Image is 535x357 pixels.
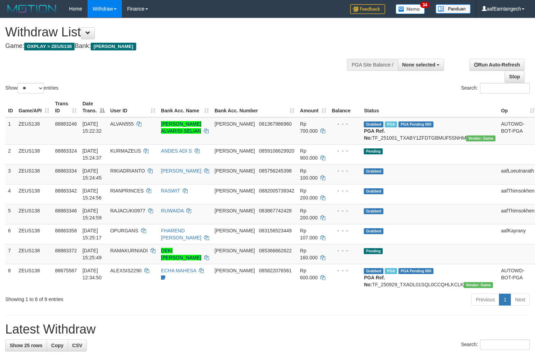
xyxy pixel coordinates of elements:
[332,167,359,174] div: - - -
[259,208,292,213] span: Copy 083867742428 to clipboard
[364,228,383,234] span: Grabbed
[215,168,255,174] span: [PERSON_NAME]
[300,188,318,201] span: Rp 200.000
[55,228,77,233] span: 88883358
[5,97,16,117] th: ID
[82,268,102,280] span: [DATE] 12:34:50
[480,339,530,350] input: Search:
[332,120,359,127] div: - - -
[158,97,212,117] th: Bank Acc. Name: activate to sort column ascending
[16,164,52,184] td: ZEUS138
[332,227,359,234] div: - - -
[110,148,141,154] span: KURMAZEUS
[82,208,102,220] span: [DATE] 15:24:59
[16,244,52,264] td: ZEUS138
[436,4,471,14] img: panduan.png
[332,187,359,194] div: - - -
[364,275,385,287] b: PGA Ref. No:
[47,339,68,351] a: Copy
[364,268,383,274] span: Grabbed
[212,97,297,117] th: Bank Acc. Number: activate to sort column ascending
[300,121,318,134] span: Rp 700.000
[215,228,255,233] span: [PERSON_NAME]
[461,83,530,93] label: Search:
[16,184,52,204] td: ZEUS138
[68,339,87,351] a: CSV
[16,117,52,145] td: ZEUS138
[300,248,318,260] span: Rp 160.000
[161,268,196,273] a: ECHA MAHESA
[5,293,218,303] div: Showing 1 to 8 of 8 entries
[364,168,383,174] span: Grabbed
[470,59,524,71] a: Run Auto-Refresh
[300,208,318,220] span: Rp 200.000
[5,322,530,336] h1: Latest Withdraw
[350,4,385,14] img: Feedback.jpg
[215,121,255,127] span: [PERSON_NAME]
[332,247,359,254] div: - - -
[332,147,359,154] div: - - -
[82,248,102,260] span: [DATE] 15:25:49
[364,208,383,214] span: Grabbed
[332,267,359,274] div: - - -
[72,343,82,348] span: CSV
[385,121,397,127] span: Marked by aafanarl
[55,188,77,194] span: 88883342
[82,168,102,181] span: [DATE] 15:24:45
[16,97,52,117] th: Game/API: activate to sort column ascending
[398,59,444,71] button: None selected
[55,268,77,273] span: 88675587
[5,25,350,39] h1: Withdraw List
[5,224,16,244] td: 6
[259,268,292,273] span: Copy 085822076561 to clipboard
[18,83,44,93] select: Showentries
[259,228,292,233] span: Copy 083156523449 to clipboard
[16,264,52,291] td: ZEUS138
[398,121,433,127] span: PGA Pending
[110,188,144,194] span: RIANPRINCES
[259,188,294,194] span: Copy 0882005738342 to clipboard
[364,121,383,127] span: Grabbed
[259,248,292,253] span: Copy 085366662622 to clipboard
[55,148,77,154] span: 88883324
[110,168,145,174] span: RIKIADRIANTO
[297,97,329,117] th: Amount: activate to sort column ascending
[110,121,134,127] span: ALVAN555
[16,224,52,244] td: ZEUS138
[364,128,385,141] b: PGA Ref. No:
[82,121,102,134] span: [DATE] 15:22:32
[5,244,16,264] td: 7
[110,228,138,233] span: OPURGANS
[466,135,495,141] span: Vendor URL: https://trx31.1velocity.biz
[332,207,359,214] div: - - -
[110,208,145,213] span: RAJACUKI0977
[300,268,318,280] span: Rp 600.000
[300,228,318,240] span: Rp 107.000
[420,2,430,8] span: 34
[161,188,180,194] a: RASWIT
[5,144,16,164] td: 2
[5,339,47,351] a: Show 25 rows
[347,59,397,71] div: PGA Site Balance /
[215,208,255,213] span: [PERSON_NAME]
[300,148,318,161] span: Rp 900.000
[52,97,79,117] th: Trans ID: activate to sort column ascending
[79,97,107,117] th: Date Trans.: activate to sort column descending
[5,43,350,50] h4: Game: Bank:
[5,184,16,204] td: 4
[10,343,42,348] span: Show 25 rows
[16,144,52,164] td: ZEUS138
[5,264,16,291] td: 8
[5,83,58,93] label: Show entries
[161,168,201,174] a: [PERSON_NAME]
[91,43,136,50] span: [PERSON_NAME]
[5,204,16,224] td: 5
[361,264,498,291] td: TF_250929_TXADL01SQL0CCQHLKCLK
[55,121,77,127] span: 88883246
[461,339,530,350] label: Search:
[364,248,383,254] span: Pending
[259,168,292,174] span: Copy 085756245398 to clipboard
[161,228,201,240] a: FHAREND [PERSON_NAME]
[464,282,493,288] span: Vendor URL: https://trx31.1velocity.biz
[329,97,361,117] th: Balance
